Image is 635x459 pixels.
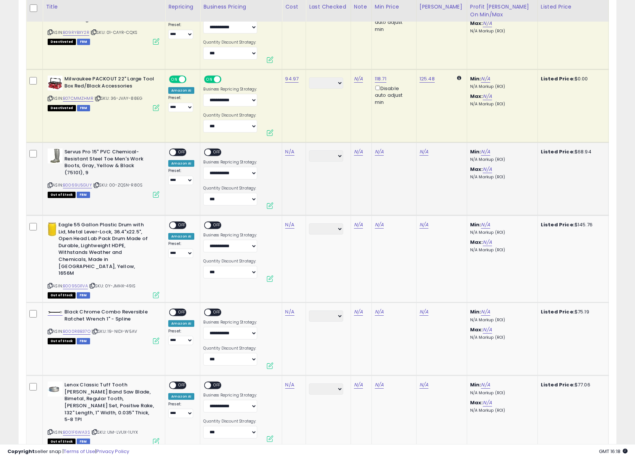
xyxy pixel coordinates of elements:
a: N/A [375,221,384,229]
div: Last Checked [309,3,348,11]
p: N/A Markup (ROI) [470,29,532,34]
a: N/A [375,148,384,156]
div: $145.76 [541,221,603,228]
a: N/A [483,326,492,334]
span: ON [205,76,214,83]
span: FBM [77,39,90,45]
a: N/A [483,20,492,27]
b: Max: [470,239,483,246]
span: FBM [77,338,90,344]
div: seller snap | | [7,448,129,455]
div: ASIN: [48,309,159,343]
b: Listed Price: [541,221,575,228]
b: Milwaukee PACKOUT 22" Large Tool Box Red/Black Accessories [64,76,155,91]
a: N/A [483,399,492,407]
div: Amazon AI [168,393,194,400]
a: N/A [354,308,363,316]
span: | SKU: 19-NIDI-W5AV [92,328,137,334]
span: OFF [176,382,188,389]
div: Preset: [168,329,194,345]
i: Calculated using Dynamic Max Price. [457,76,461,80]
div: Amazon AI [168,233,194,240]
a: N/A [375,381,384,389]
a: N/A [285,221,294,229]
div: Cost [285,3,303,11]
div: Business Pricing [203,3,279,11]
a: N/A [481,148,490,156]
span: All listings that are currently out of stock and unavailable for purchase on Amazon [48,292,76,299]
a: N/A [354,148,363,156]
span: OFF [176,222,188,229]
span: 2025-10-14 16:18 GMT [599,448,628,455]
span: All listings that are unavailable for purchase on Amazon for any reason other than out-of-stock [48,105,76,111]
a: N/A [375,308,384,316]
b: Listed Price: [541,75,575,82]
div: Amazon AI [168,87,194,94]
div: Disable auto adjust min [375,84,411,106]
a: Privacy Policy [96,448,129,455]
b: Min: [470,221,481,228]
b: Min: [470,381,481,388]
label: Quantity Discount Strategy: [203,113,257,118]
span: OFF [185,76,197,83]
span: | SKU: 01-CAYR-CQXS [90,29,137,35]
b: Black Chrome Combo Reversible Ratchet Wrench 1" - Spline [64,309,155,324]
p: N/A Markup (ROI) [470,335,532,340]
a: N/A [481,75,490,83]
span: ON [170,76,179,83]
label: Quantity Discount Strategy: [203,259,257,264]
b: Servus Pro 15" PVC Chemical-Resistant Steel Toe Men's Work Boots, Gray, Yellow & Black (75101), 9 [64,149,155,178]
div: Preset: [168,95,194,112]
div: Amazon AI [168,160,194,167]
label: Business Repricing Strategy: [203,160,257,165]
label: Quantity Discount Strategy: [203,419,257,424]
b: Max: [470,326,483,333]
span: | SKU: 36-JVAY-88EG [95,95,142,101]
img: 21eZcjhfcFL._SL40_.jpg [48,382,63,396]
a: B07CMMZHMR [63,95,93,102]
div: Disable auto adjust min [375,11,411,33]
span: FBM [77,105,90,111]
b: Max: [470,20,483,27]
div: Profit [PERSON_NAME] on Min/Max [470,3,535,19]
p: N/A Markup (ROI) [470,391,532,396]
div: ASIN: [48,149,159,197]
a: N/A [419,308,428,316]
a: 125.48 [419,75,435,83]
span: OFF [176,149,188,156]
div: $0.00 [541,76,603,82]
a: N/A [354,381,363,389]
a: B0069U5GUY [63,182,92,188]
a: N/A [483,93,492,100]
div: Listed Price [541,3,605,11]
a: N/A [481,221,490,229]
span: OFF [211,382,223,389]
span: FBM [77,292,90,299]
label: Business Repricing Strategy: [203,87,257,92]
label: Business Repricing Strategy: [203,393,257,398]
a: N/A [483,166,492,173]
div: Min Price [375,3,413,11]
div: Preset: [168,22,194,39]
b: Min: [470,75,481,82]
a: B000R8B37O [63,328,90,335]
a: N/A [285,308,294,316]
div: $68.94 [541,149,603,155]
b: Listed Price: [541,381,575,388]
a: 118.71 [375,75,386,83]
div: Preset: [168,241,194,258]
span: | SKU: UM-LVUX-1UYX [91,429,138,435]
div: Amazon AI [168,320,194,327]
span: OFF [211,309,223,316]
b: Lenox Classic Tuff Tooth [PERSON_NAME] Band Saw Blade, Bimetal, Regular Tooth, [PERSON_NAME] Set,... [64,382,155,425]
img: 51Baws7n74L._SL40_.jpg [48,76,63,90]
span: All listings that are currently out of stock and unavailable for purchase on Amazon [48,338,76,344]
label: Quantity Discount Strategy: [203,186,257,191]
a: N/A [483,239,492,246]
label: Business Repricing Strategy: [203,320,257,325]
a: N/A [354,75,363,83]
div: Preset: [168,168,194,185]
p: N/A Markup (ROI) [470,175,532,180]
a: N/A [285,148,294,156]
span: FBM [77,192,90,198]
